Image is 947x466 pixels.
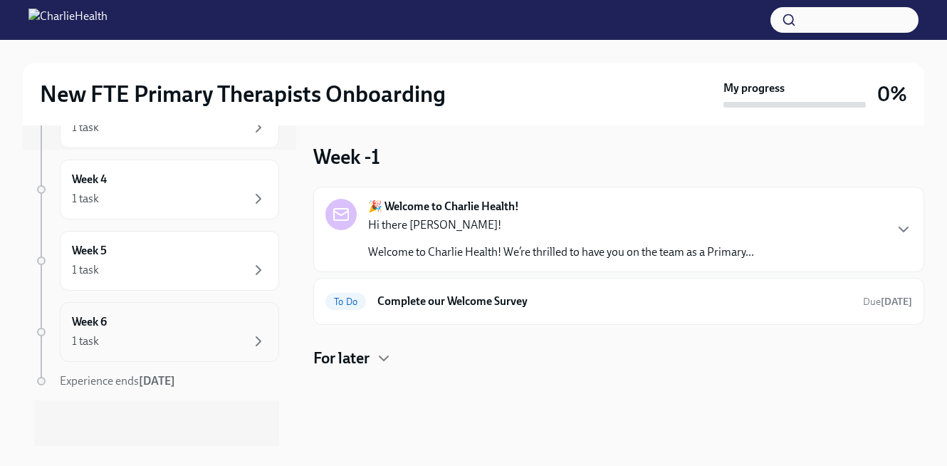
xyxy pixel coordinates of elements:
[34,160,279,219] a: Week 41 task
[325,290,912,313] a: To DoComplete our Welcome SurveyDue[DATE]
[863,295,912,309] span: October 1st, 2025 10:00
[72,314,107,330] h6: Week 6
[368,199,519,214] strong: 🎉 Welcome to Charlie Health!
[72,333,99,349] div: 1 task
[863,296,912,308] span: Due
[368,217,754,233] p: Hi there [PERSON_NAME]!
[72,120,99,135] div: 1 task
[881,296,912,308] strong: [DATE]
[34,302,279,362] a: Week 61 task
[60,374,175,388] span: Experience ends
[313,144,380,170] h3: Week -1
[313,348,924,369] div: For later
[139,374,175,388] strong: [DATE]
[72,243,107,259] h6: Week 5
[877,81,907,107] h3: 0%
[723,81,785,96] strong: My progress
[28,9,108,31] img: CharlieHealth
[72,172,107,187] h6: Week 4
[377,294,852,309] h6: Complete our Welcome Survey
[325,296,366,307] span: To Do
[72,262,99,278] div: 1 task
[368,244,754,260] p: Welcome to Charlie Health! We’re thrilled to have you on the team as a Primary...
[72,191,99,207] div: 1 task
[313,348,370,369] h4: For later
[34,231,279,291] a: Week 51 task
[40,80,446,108] h2: New FTE Primary Therapists Onboarding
